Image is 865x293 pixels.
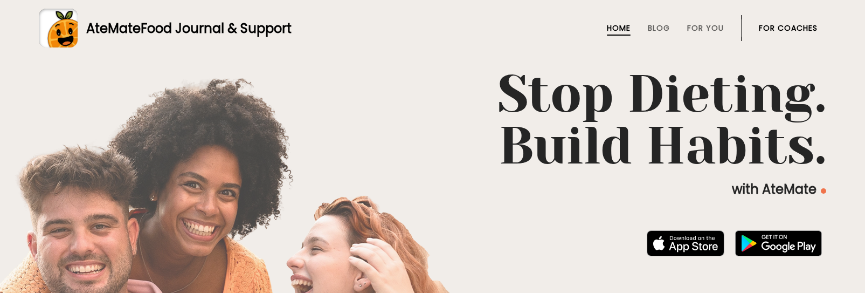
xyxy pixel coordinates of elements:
a: Home [607,24,631,32]
img: badge-download-google.png [735,230,822,256]
a: For Coaches [759,24,818,32]
a: AteMateFood Journal & Support [39,9,826,47]
p: with AteMate [39,181,826,198]
a: For You [687,24,724,32]
div: AteMate [78,19,292,38]
span: Food Journal & Support [141,19,292,37]
a: Blog [648,24,670,32]
h1: Stop Dieting. Build Habits. [39,69,826,172]
img: badge-download-apple.svg [647,230,724,256]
